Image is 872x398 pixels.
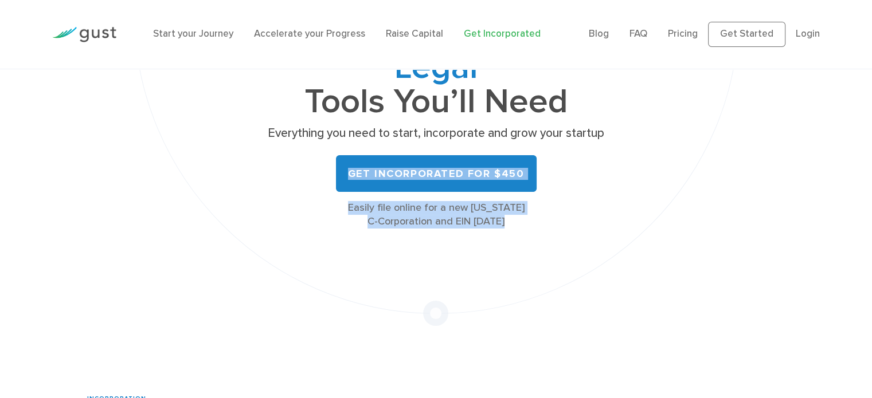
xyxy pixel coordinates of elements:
a: Login [796,28,820,40]
h1: All the Tools You’ll Need [264,21,608,117]
a: Blog [589,28,609,40]
a: Get Incorporated for $450 [336,155,537,192]
a: Start your Journey [153,28,233,40]
img: Gust Logo [52,27,116,42]
a: Pricing [668,28,698,40]
a: FAQ [629,28,647,40]
div: Easily file online for a new [US_STATE] C-Corporation and EIN [DATE] [264,201,608,228]
a: Get Incorporated [464,28,541,40]
a: Get Started [708,22,785,47]
p: Everything you need to start, incorporate and grow your startup [264,125,608,141]
a: Accelerate your Progress [254,28,365,40]
a: Raise Capital [386,28,443,40]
